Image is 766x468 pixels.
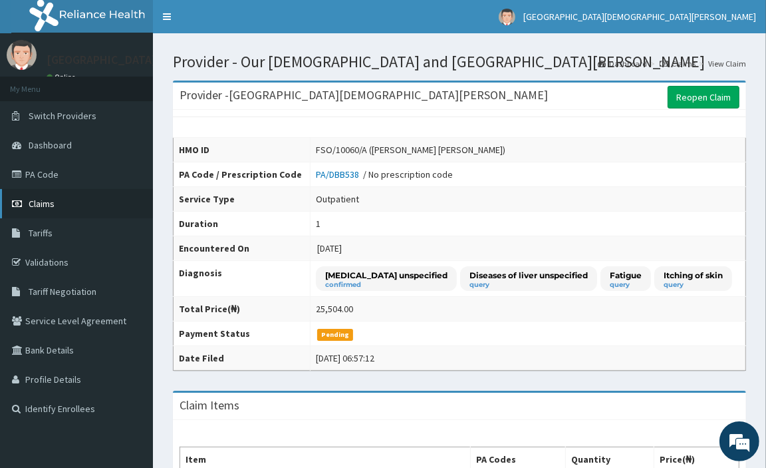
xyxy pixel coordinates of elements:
a: View Claim [708,58,746,69]
small: query [664,282,723,288]
div: [DATE] 06:57:12 [316,351,374,365]
div: Minimize live chat window [218,7,250,39]
img: d_794563401_company_1708531726252_794563401 [25,67,54,100]
a: PA/DBB538 [316,168,363,180]
a: Claims [660,58,696,69]
th: Payment Status [174,322,311,346]
span: Claims [29,198,55,210]
span: Switch Providers [29,110,96,122]
p: [GEOGRAPHIC_DATA][DEMOGRAPHIC_DATA][PERSON_NAME] [47,54,361,66]
span: We're online! [77,146,184,280]
div: 1 [316,217,320,230]
small: query [610,282,642,288]
div: Outpatient [316,192,359,206]
textarea: Type your message and hit 'Enter' [7,320,253,367]
th: PA Code / Prescription Code [174,162,311,187]
span: [DATE] [317,242,342,254]
div: Chat with us now [69,75,223,92]
h3: Provider - [GEOGRAPHIC_DATA][DEMOGRAPHIC_DATA][PERSON_NAME] [180,89,548,101]
div: / No prescription code [316,168,453,181]
a: Reopen Claim [668,86,739,109]
p: [MEDICAL_DATA] unspecified [325,270,447,281]
p: Diseases of liver unspecified [469,270,588,281]
a: Dashboard [598,58,647,69]
a: Online [47,73,78,82]
div: 25,504.00 [316,302,353,316]
span: Dashboard [29,139,72,151]
span: Pending [317,329,354,341]
h1: Provider - Our [DEMOGRAPHIC_DATA] and [GEOGRAPHIC_DATA][PERSON_NAME] [173,53,746,71]
span: Tariffs [29,227,53,239]
p: Fatigue [610,270,642,281]
th: HMO ID [174,138,311,162]
th: Duration [174,212,311,236]
img: User Image [499,9,515,25]
th: Diagnosis [174,261,311,297]
th: Total Price(₦) [174,297,311,322]
th: Date Filed [174,346,311,371]
img: User Image [7,40,37,70]
small: query [469,282,588,288]
small: confirmed [325,282,447,288]
span: [GEOGRAPHIC_DATA][DEMOGRAPHIC_DATA][PERSON_NAME] [523,11,756,23]
span: Tariff Negotiation [29,286,96,298]
div: FSO/10060/A ([PERSON_NAME] [PERSON_NAME]) [316,143,505,156]
th: Encountered On [174,236,311,261]
h3: Claim Items [180,399,239,411]
th: Service Type [174,187,311,212]
p: Itching of skin [664,270,723,281]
